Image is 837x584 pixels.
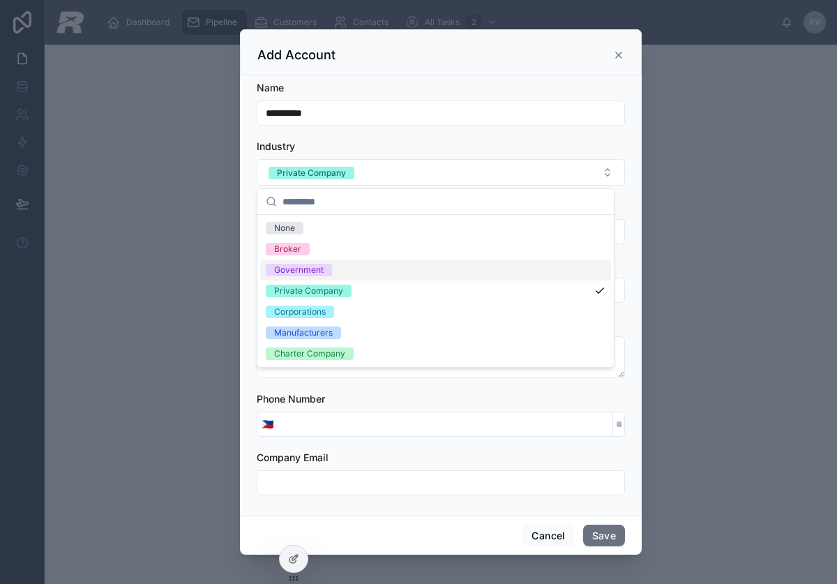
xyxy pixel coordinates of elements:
div: Suggestions [257,215,614,367]
button: Cancel [522,525,574,547]
button: Save [583,525,625,547]
span: Phone Number [257,393,325,405]
div: Charter Company [274,347,345,360]
span: 🇵🇭 [262,417,273,431]
div: Private Company [277,167,346,179]
h3: Add Account [257,47,335,63]
div: Broker [274,243,301,255]
div: Corporations [274,306,326,318]
button: Select Button [257,412,278,437]
span: Company Email [257,451,329,463]
div: None [274,222,295,234]
span: Name [257,82,284,93]
span: Industry [257,140,295,152]
div: Manufacturers [274,327,333,339]
div: Government [274,264,324,276]
button: Select Button [257,159,625,186]
div: Private Company [274,285,343,297]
